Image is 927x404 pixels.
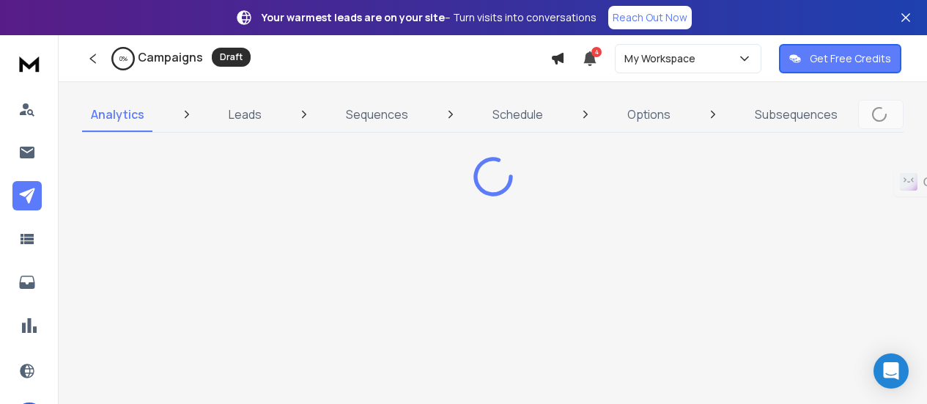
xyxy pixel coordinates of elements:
div: Open Intercom Messenger [874,353,909,389]
p: Get Free Credits [810,51,891,66]
button: Get Free Credits [779,44,901,73]
p: My Workspace [624,51,701,66]
a: Schedule [484,97,552,132]
p: Subsequences [755,106,838,123]
img: logo [15,50,44,77]
p: Sequences [346,106,408,123]
p: Leads [229,106,262,123]
a: Analytics [82,97,153,132]
strong: Your warmest leads are on your site [262,10,445,24]
a: Sequences [337,97,417,132]
a: Leads [220,97,270,132]
p: 0 % [119,54,128,63]
p: Schedule [492,106,543,123]
a: Subsequences [746,97,846,132]
a: Options [618,97,679,132]
p: Options [627,106,671,123]
div: Draft [212,48,251,67]
p: – Turn visits into conversations [262,10,597,25]
a: Reach Out Now [608,6,692,29]
span: 4 [591,47,602,57]
p: Analytics [91,106,144,123]
p: Reach Out Now [613,10,687,25]
h1: Campaigns [138,48,203,66]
